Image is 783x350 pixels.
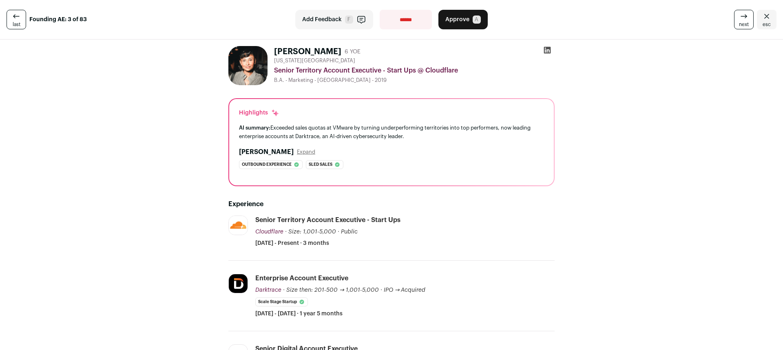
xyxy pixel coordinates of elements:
[283,287,379,293] span: · Size then: 201-500 → 1,001-5,000
[309,161,332,169] span: Sled sales
[274,46,341,57] h1: [PERSON_NAME]
[229,216,248,235] img: 6c9e38280057c010231c116a88ebc514ab42b9c514bbaa8c0660d634163f8ab1
[384,287,426,293] span: IPO → Acquired
[255,239,329,247] span: [DATE] - Present · 3 months
[7,10,26,29] a: last
[763,21,771,28] span: esc
[302,15,342,24] span: Add Feedback
[380,286,382,294] span: ·
[255,216,400,225] div: Senior Territory Account Executive - Start Ups
[338,228,339,236] span: ·
[255,229,283,235] span: Cloudflare
[13,21,20,28] span: last
[295,10,373,29] button: Add Feedback F
[734,10,754,29] a: next
[297,149,315,155] button: Expand
[255,310,343,318] span: [DATE] - [DATE] · 1 year 5 months
[242,161,292,169] span: Outbound experience
[757,10,776,29] a: Close
[229,274,248,293] img: 3ddf5c5c1be5d4afb685906481503b8a04b1d16f446084855c0955026e07505e.jpg
[445,15,469,24] span: Approve
[345,48,361,56] div: 6 YOE
[473,15,481,24] span: A
[29,15,87,24] strong: Founding AE: 3 of 83
[255,274,348,283] div: Enterprise Account Executive
[239,147,294,157] h2: [PERSON_NAME]
[345,15,353,24] span: F
[228,46,268,85] img: 7d09550a9f6f446cd2803e8b74610dd0ca4dfba9cd7c7cedf8c4bcd44d488b8d.jpg
[255,287,281,293] span: Darktrace
[274,57,355,64] span: [US_STATE][GEOGRAPHIC_DATA]
[274,77,555,84] div: B.A. - Marketing - [GEOGRAPHIC_DATA] - 2019
[239,109,279,117] div: Highlights
[438,10,488,29] button: Approve A
[239,125,270,130] span: AI summary:
[255,297,308,306] li: Scale Stage Startup
[341,229,358,235] span: Public
[228,199,555,209] h2: Experience
[285,229,336,235] span: · Size: 1,001-5,000
[274,66,555,75] div: Senior Territory Account Executive - Start Ups @ Cloudflare
[239,123,544,141] div: Exceeded sales quotas at VMware by turning underperforming territories into top performers, now l...
[739,21,749,28] span: next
